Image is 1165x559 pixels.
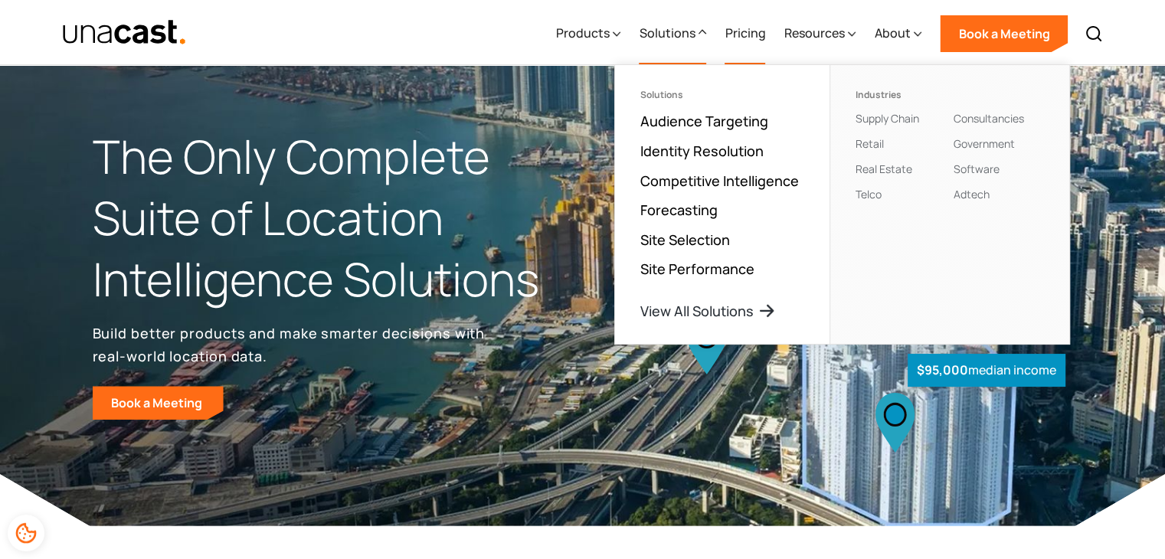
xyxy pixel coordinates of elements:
[940,15,1068,52] a: Book a Meeting
[784,24,844,42] div: Resources
[908,354,1065,387] div: median income
[640,201,717,219] a: Forecasting
[855,187,881,201] a: Telco
[953,187,989,201] a: Adtech
[639,2,706,65] div: Solutions
[1085,25,1103,43] img: Search icon
[953,162,999,176] a: Software
[93,126,583,309] h1: The Only Complete Suite of Location Intelligence Solutions
[640,302,776,320] a: View All Solutions
[640,90,805,100] div: Solutions
[784,2,856,65] div: Resources
[640,260,754,278] a: Site Performance
[555,24,609,42] div: Products
[953,111,1023,126] a: Consultancies
[8,515,44,551] div: Cookie Preferences
[640,230,729,249] a: Site Selection
[855,162,911,176] a: Real Estate
[555,2,620,65] div: Products
[640,172,798,190] a: Competitive Intelligence
[953,136,1014,151] a: Government
[639,24,695,42] div: Solutions
[614,64,1070,345] nav: Solutions
[874,2,921,65] div: About
[62,19,187,46] a: home
[855,90,947,100] div: Industries
[725,2,765,65] a: Pricing
[640,142,763,160] a: Identity Resolution
[874,24,910,42] div: About
[640,112,767,130] a: Audience Targeting
[62,19,187,46] img: Unacast text logo
[93,322,491,368] p: Build better products and make smarter decisions with real-world location data.
[917,361,968,378] strong: $95,000
[855,111,918,126] a: Supply Chain
[855,136,883,151] a: Retail
[93,386,224,420] a: Book a Meeting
